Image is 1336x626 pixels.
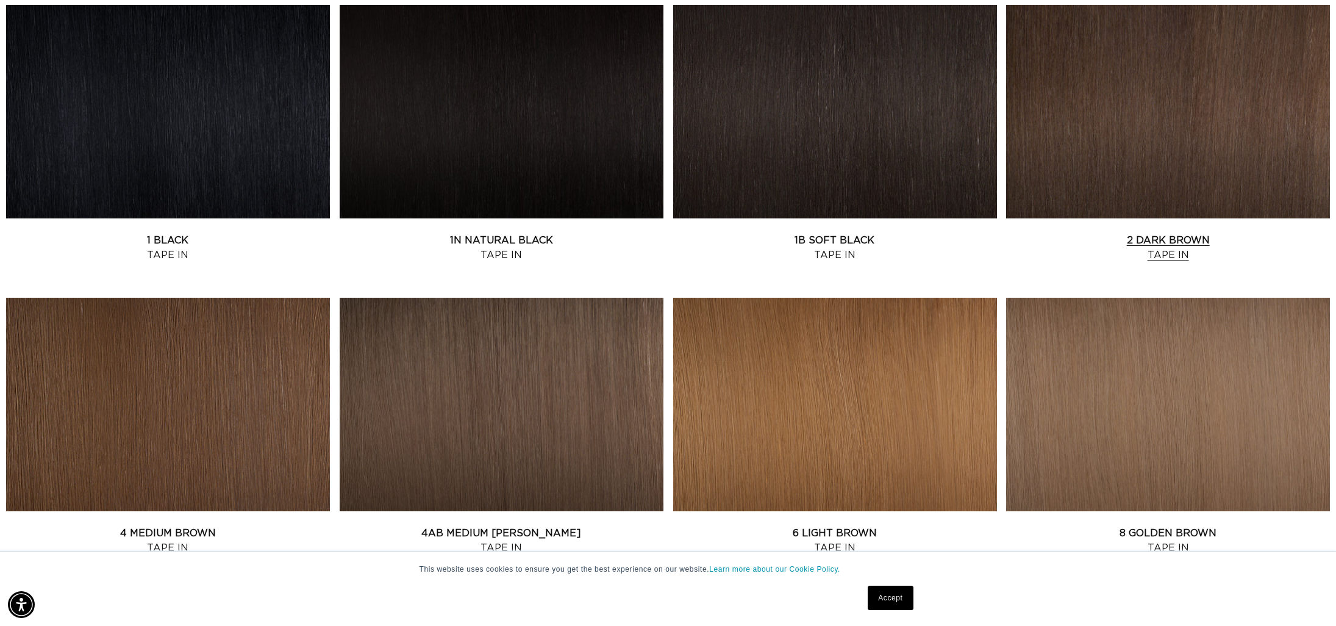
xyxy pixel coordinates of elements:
[673,526,997,555] a: 6 Light Brown Tape In
[868,586,913,610] a: Accept
[6,233,330,262] a: 1 Black Tape In
[6,526,330,555] a: 4 Medium Brown Tape In
[1006,526,1330,555] a: 8 Golden Brown Tape In
[340,233,663,262] a: 1N Natural Black Tape In
[1006,233,1330,262] a: 2 Dark Brown Tape In
[420,564,917,575] p: This website uses cookies to ensure you get the best experience on our website.
[340,526,663,555] a: 4AB Medium [PERSON_NAME] Tape In
[8,591,35,618] div: Accessibility Menu
[709,565,840,574] a: Learn more about our Cookie Policy.
[673,233,997,262] a: 1B Soft Black Tape In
